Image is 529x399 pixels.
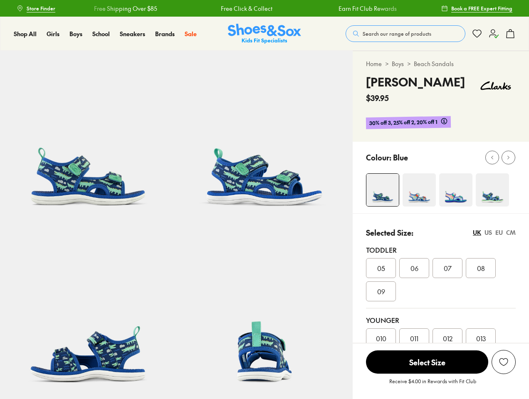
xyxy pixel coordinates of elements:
[346,25,465,42] button: Search our range of products
[366,59,516,68] div: > >
[228,24,301,44] img: SNS_Logo_Responsive.svg
[492,350,516,374] button: Add to wishlist
[376,333,386,343] span: 010
[185,30,197,38] a: Sale
[366,73,465,91] h4: [PERSON_NAME]
[366,350,488,374] span: Select Size
[338,4,396,13] a: Earn Fit Club Rewards
[228,24,301,44] a: Shoes & Sox
[366,152,391,163] p: Colour:
[366,227,413,238] p: Selected Size:
[410,263,418,273] span: 06
[392,59,404,68] a: Boys
[221,4,272,13] a: Free Click & Collect
[369,118,438,127] span: 30% off 3, 25% off 2, 20% off 1
[155,30,175,38] a: Brands
[441,1,512,16] a: Book a FREE Expert Fitting
[393,152,408,163] p: Blue
[366,245,516,255] div: Toddler
[477,263,485,273] span: 08
[94,4,157,13] a: Free Shipping Over $85
[476,173,509,207] img: 4-503394_1
[47,30,59,38] a: Girls
[476,73,516,98] img: Vendor logo
[506,228,516,237] div: CM
[27,5,55,12] span: Store Finder
[92,30,110,38] a: School
[366,92,389,103] span: $39.95
[389,377,476,392] p: Receive $4.00 in Rewards with Fit Club
[377,263,385,273] span: 05
[377,286,385,296] span: 09
[444,263,452,273] span: 07
[439,173,472,207] img: Fisher Multi
[366,350,488,374] button: Select Size
[473,228,481,237] div: UK
[366,174,399,206] img: 4-554530_1
[485,228,492,237] div: US
[476,333,486,343] span: 013
[363,30,431,37] span: Search our range of products
[17,1,55,16] a: Store Finder
[414,59,454,68] a: Beach Sandals
[366,59,382,68] a: Home
[366,315,516,325] div: Younger
[120,30,145,38] a: Sneakers
[69,30,82,38] a: Boys
[403,173,436,207] img: 4-553493_1
[451,5,512,12] span: Book a FREE Expert Fitting
[176,51,353,227] img: 5-554531_1
[410,333,418,343] span: 011
[14,30,37,38] a: Shop All
[495,228,503,237] div: EU
[443,333,452,343] span: 012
